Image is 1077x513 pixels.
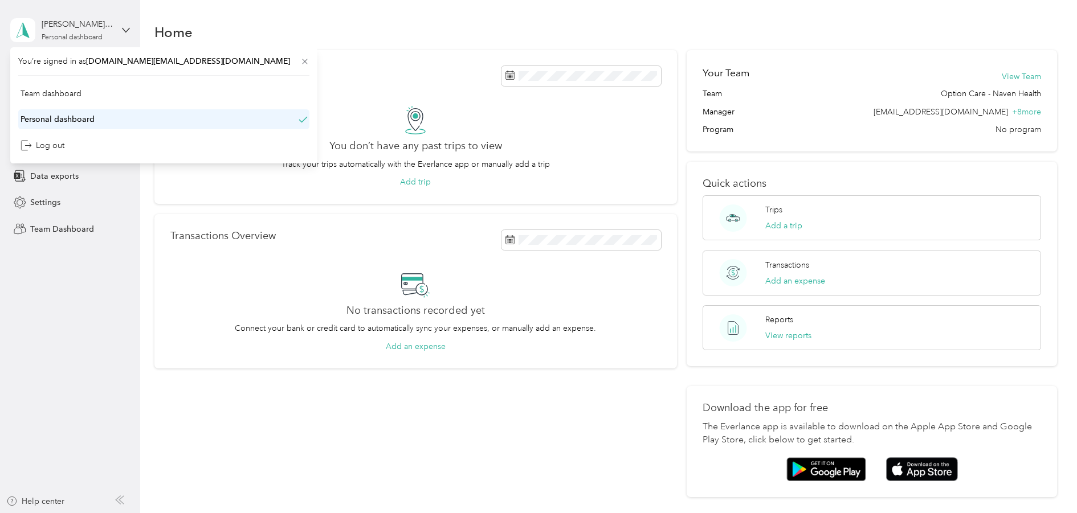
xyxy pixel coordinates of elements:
button: Help center [6,495,64,507]
span: Data exports [30,170,79,182]
h1: Home [154,26,193,38]
div: [PERSON_NAME] House [42,18,113,30]
img: Google play [786,457,866,481]
span: [DOMAIN_NAME][EMAIL_ADDRESS][DOMAIN_NAME] [86,56,290,66]
p: Trips [765,204,782,216]
div: Personal dashboard [42,34,103,41]
span: Team Dashboard [30,223,94,235]
button: Add trip [400,176,431,188]
h2: Your Team [703,66,749,80]
p: The Everlance app is available to download on the Apple App Store and Google Play Store, click be... [703,420,1041,448]
p: Track your trips automatically with the Everlance app or manually add a trip [282,158,550,170]
span: You’re signed in as [18,55,309,67]
p: Quick actions [703,178,1041,190]
h2: You don’t have any past trips to view [329,140,502,152]
button: Add an expense [765,275,825,287]
div: Log out [21,139,64,151]
span: Option Care - Naven Health [941,88,1041,100]
div: Personal dashboard [21,113,95,125]
span: [EMAIL_ADDRESS][DOMAIN_NAME] [874,107,1008,117]
button: Add an expense [386,340,446,352]
img: App store [886,457,958,482]
div: Team dashboard [21,88,81,100]
iframe: Everlance-gr Chat Button Frame [1013,449,1077,513]
span: No program [996,124,1041,136]
button: View reports [765,330,811,342]
span: Program [703,124,733,136]
span: Team [703,88,722,100]
p: Download the app for free [703,402,1041,414]
button: Add a trip [765,220,802,232]
span: + 8 more [1012,107,1041,117]
span: Settings [30,196,60,208]
button: View Team [1002,71,1041,83]
p: Connect your bank or credit card to automatically sync your expenses, or manually add an expense. [235,322,596,334]
p: Reports [765,314,793,326]
p: Transactions Overview [170,230,276,242]
h2: No transactions recorded yet [346,305,485,317]
span: Manager [703,106,735,118]
p: Transactions [765,259,809,271]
